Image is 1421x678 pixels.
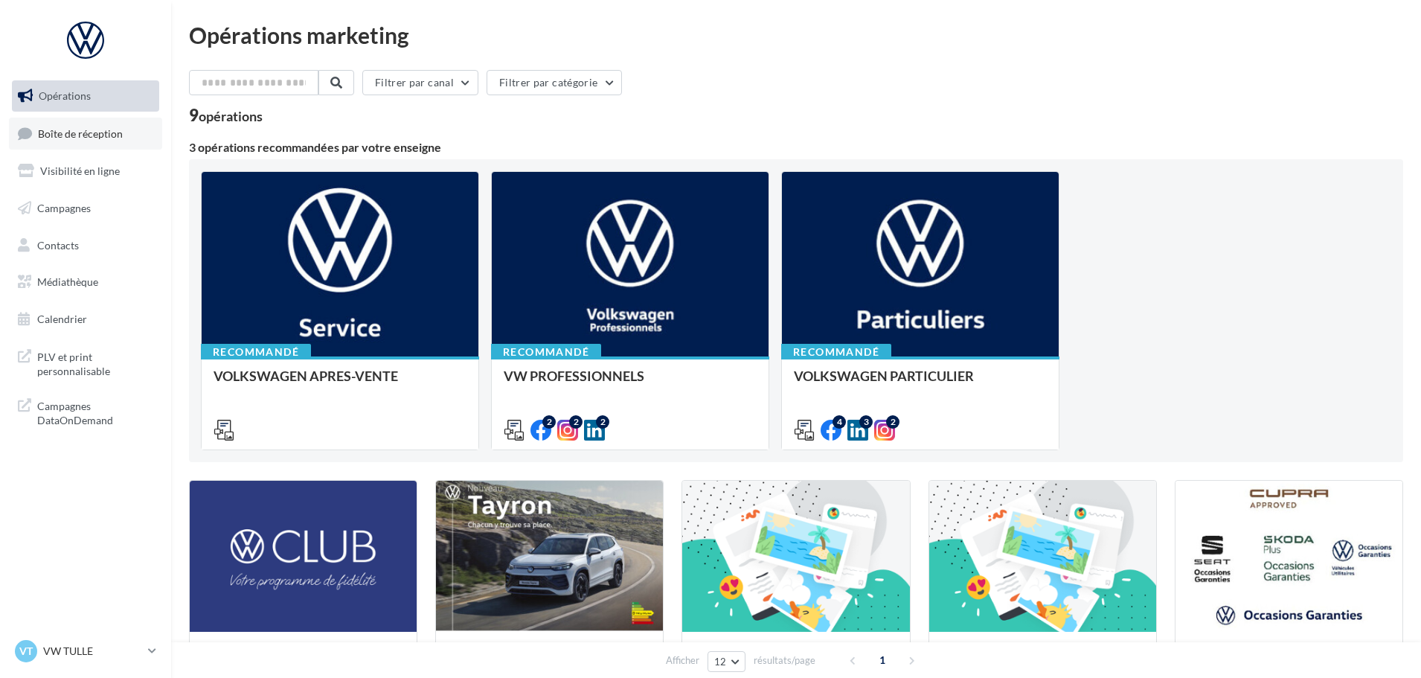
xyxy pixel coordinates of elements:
button: 12 [708,651,745,672]
span: 1 [870,648,894,672]
a: VT VW TULLE [12,637,159,665]
span: Visibilité en ligne [40,164,120,177]
span: Campagnes DataOnDemand [37,396,153,428]
div: Recommandé [781,344,891,360]
a: Calendrier [9,304,162,335]
span: Opérations [39,89,91,102]
span: résultats/page [754,653,815,668]
a: PLV et print personnalisable [9,341,162,385]
a: Contacts [9,230,162,261]
div: 9 [189,107,263,124]
div: 2 [596,415,609,429]
div: 3 opérations recommandées par votre enseigne [189,141,1403,153]
div: opérations [199,109,263,123]
span: Contacts [37,238,79,251]
a: Boîte de réception [9,118,162,150]
span: VOLKSWAGEN PARTICULIER [794,368,974,384]
a: Médiathèque [9,266,162,298]
span: Médiathèque [37,275,98,288]
div: 3 [859,415,873,429]
div: Recommandé [201,344,311,360]
span: VW PROFESSIONNELS [504,368,644,384]
a: Visibilité en ligne [9,156,162,187]
span: Afficher [666,653,699,668]
p: VW TULLE [43,644,142,659]
span: Campagnes [37,202,91,214]
div: Recommandé [491,344,601,360]
a: Opérations [9,80,162,112]
span: VT [19,644,33,659]
button: Filtrer par catégorie [487,70,622,95]
span: Calendrier [37,313,87,325]
span: 12 [714,656,727,668]
span: PLV et print personnalisable [37,347,153,379]
div: 2 [886,415,899,429]
span: Boîte de réception [38,127,123,139]
a: Campagnes DataOnDemand [9,390,162,434]
span: VOLKSWAGEN APRES-VENTE [214,368,398,384]
button: Filtrer par canal [362,70,478,95]
div: 2 [569,415,583,429]
div: 2 [542,415,556,429]
div: 4 [833,415,846,429]
div: Opérations marketing [189,24,1403,46]
a: Campagnes [9,193,162,224]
